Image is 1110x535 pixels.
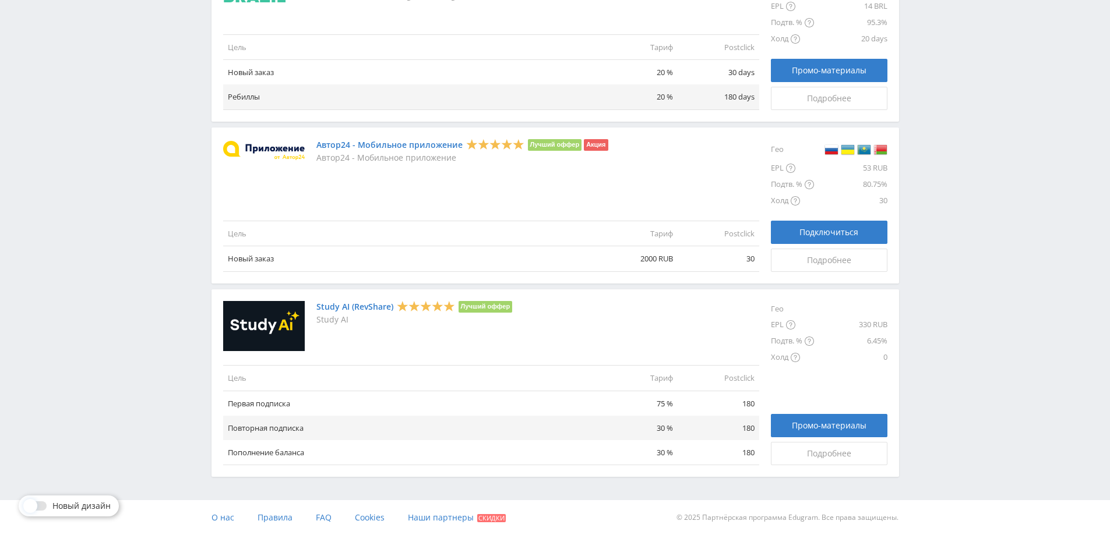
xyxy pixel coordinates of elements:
div: Холд [771,193,814,209]
td: Тариф [596,366,678,391]
img: Автор24 - Мобильное приложение [223,141,305,160]
div: © 2025 Партнёрская программа Edugram. Все права защищены. [561,500,898,535]
div: EPL [771,160,814,176]
div: 330 RUB [814,317,887,333]
a: Автор24 - Мобильное приложение [316,140,463,150]
td: Новый заказ [223,246,596,271]
a: Правила [258,500,293,535]
li: Лучший оффер [528,139,582,151]
td: 75 % [596,391,678,416]
td: Цель [223,35,596,60]
td: 180 [678,416,759,440]
div: 80.75% [814,176,887,193]
td: 30 % [596,440,678,465]
span: Новый дизайн [52,501,111,511]
td: 2000 RUB [596,246,678,271]
td: 180 days [678,84,759,109]
div: Гео [771,139,814,160]
td: 180 [678,391,759,416]
td: 30 % [596,416,678,440]
div: 0 [814,349,887,366]
td: Ребиллы [223,84,596,109]
a: Подробнее [771,249,887,272]
li: Лучший оффер [459,301,513,313]
p: Study AI [316,315,513,324]
div: EPL [771,317,814,333]
div: Подтв. % [771,176,814,193]
div: 5 Stars [397,300,455,312]
span: Подробнее [807,94,851,103]
a: Промо-материалы [771,414,887,437]
span: Подробнее [807,449,851,458]
td: Тариф [596,35,678,60]
td: Цель [223,221,596,246]
a: Подробнее [771,87,887,110]
div: Холд [771,349,814,366]
span: Правила [258,512,293,523]
div: 53 RUB [814,160,887,176]
td: 20 % [596,60,678,85]
button: Подключиться [771,221,887,244]
span: Наши партнеры [408,512,474,523]
span: Cookies [355,512,385,523]
div: 95.3% [814,15,887,31]
div: Холд [771,31,814,47]
a: Cookies [355,500,385,535]
span: Промо-материалы [792,66,866,75]
span: Подробнее [807,256,851,265]
td: Первая подписка [223,391,596,416]
div: 30 [814,193,887,209]
a: Наши партнеры Скидки [408,500,506,535]
td: 30 days [678,60,759,85]
img: Study AI (RevShare) [223,301,305,352]
td: Тариф [596,221,678,246]
div: 6.45% [814,333,887,349]
span: FAQ [316,512,332,523]
td: 180 [678,440,759,465]
div: 20 days [814,31,887,47]
div: Гео [771,301,814,317]
a: Study AI (RevShare) [316,302,393,311]
span: Промо-материалы [792,421,866,430]
div: 5 Stars [466,138,524,150]
a: FAQ [316,500,332,535]
td: Повторная подписка [223,416,596,440]
td: 20 % [596,84,678,109]
td: Postclick [678,366,759,391]
a: Подробнее [771,442,887,465]
td: Пополнение баланса [223,440,596,465]
span: Подключиться [799,228,858,237]
td: Postclick [678,221,759,246]
a: О нас [212,500,234,535]
div: Подтв. % [771,15,814,31]
li: Акция [584,139,608,151]
p: Автор24 - Мобильное приложение [316,153,608,162]
span: О нас [212,512,234,523]
td: Новый заказ [223,60,596,85]
td: Postclick [678,35,759,60]
a: Промо-материалы [771,59,887,82]
td: Цель [223,366,596,391]
td: 30 [678,246,759,271]
div: Подтв. % [771,333,814,349]
span: Скидки [477,514,506,522]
